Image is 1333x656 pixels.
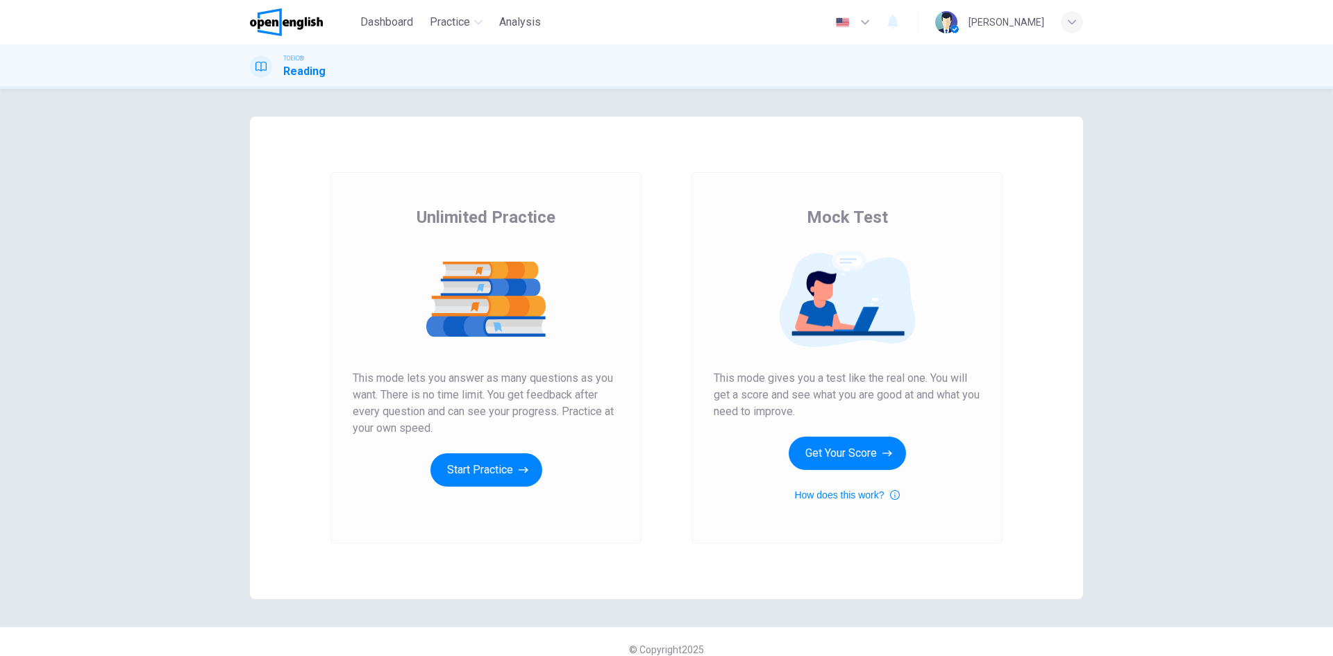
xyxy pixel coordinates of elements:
span: Unlimited Practice [417,206,555,228]
span: Practice [430,14,470,31]
button: Dashboard [355,10,419,35]
span: Dashboard [360,14,413,31]
button: Get Your Score [789,437,906,470]
button: How does this work? [794,487,899,503]
img: Profile picture [935,11,957,33]
h1: Reading [283,63,326,80]
button: Practice [424,10,488,35]
button: Analysis [494,10,546,35]
button: Start Practice [430,453,542,487]
span: Mock Test [807,206,888,228]
div: [PERSON_NAME] [969,14,1044,31]
span: © Copyright 2025 [629,644,704,655]
span: This mode gives you a test like the real one. You will get a score and see what you are good at a... [714,370,980,420]
span: TOEIC® [283,53,304,63]
img: en [834,17,851,28]
img: OpenEnglish logo [250,8,323,36]
span: This mode lets you answer as many questions as you want. There is no time limit. You get feedback... [353,370,619,437]
span: Analysis [499,14,541,31]
a: OpenEnglish logo [250,8,355,36]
